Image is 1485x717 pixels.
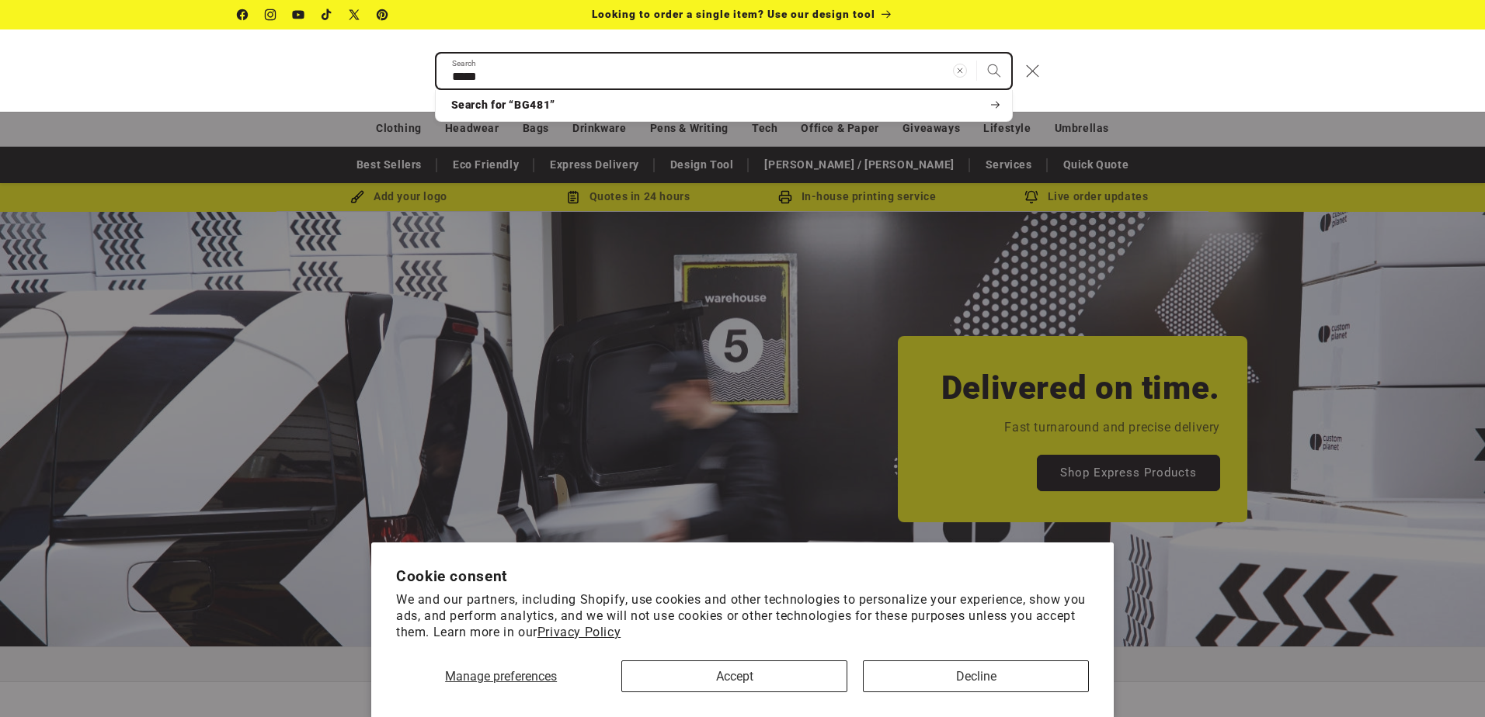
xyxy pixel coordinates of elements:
button: Clear search term [943,54,977,88]
button: Decline [863,660,1089,692]
span: Manage preferences [445,669,557,684]
p: We and our partners, including Shopify, use cookies and other technologies to personalize your ex... [396,592,1089,640]
h2: Cookie consent [396,567,1089,585]
button: Search [977,54,1011,88]
iframe: Chat Widget [1226,549,1485,717]
button: Close [1016,54,1050,88]
button: Manage preferences [396,660,606,692]
span: Search for “BG481” [451,98,555,113]
button: Accept [621,660,847,692]
span: Looking to order a single item? Use our design tool [592,8,875,20]
a: Privacy Policy [537,625,621,639]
